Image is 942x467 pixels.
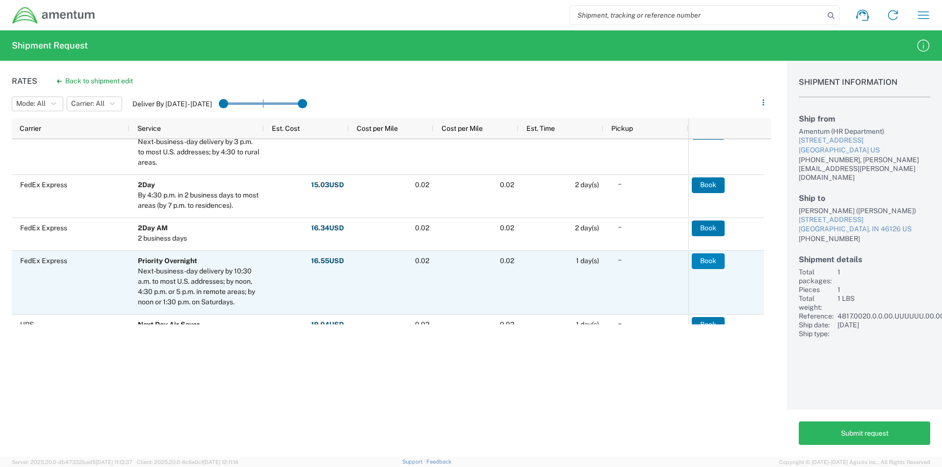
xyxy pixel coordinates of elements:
b: 2Day [138,181,155,189]
strong: 16.55 USD [311,256,344,266]
strong: 16.34 USD [311,223,344,233]
span: 1 day(s) [576,320,599,328]
div: Pieces [799,285,834,294]
h2: Ship from [799,114,930,123]
div: By 4:30 p.m. in 2 business days to most areas (by 7 p.m. to residences). [138,190,260,211]
div: [PERSON_NAME] ([PERSON_NAME]) [799,206,930,215]
img: dyncorp [12,6,96,25]
button: Mode: All [12,97,63,111]
h1: Rates [12,76,37,86]
div: Total packages: [799,268,834,285]
div: Total weight: [799,294,834,312]
div: [PHONE_NUMBER] [799,234,930,243]
span: Pickup [611,124,633,132]
span: UPS [20,320,34,328]
button: Book [692,317,725,333]
button: 16.55USD [311,253,344,269]
span: [DATE] 11:13:37 [96,459,132,465]
span: [DATE] 12:11:14 [203,459,238,465]
span: Cost per Mile [357,124,398,132]
button: Submit request [799,421,930,445]
button: Book [692,177,725,193]
span: 2 day(s) [575,224,599,232]
strong: 15.03 USD [311,180,344,190]
span: Service [137,124,161,132]
button: Carrier: All [67,97,122,111]
div: Next-business-day delivery by 3 p.m. to most U.S. addresses; by 4:30 to rural areas. [138,137,260,168]
label: Deliver By [DATE] - [DATE] [132,99,212,108]
span: 0.02 [500,320,514,328]
span: Carrier: All [71,99,105,108]
div: [PHONE_NUMBER], [PERSON_NAME][EMAIL_ADDRESS][PERSON_NAME][DOMAIN_NAME] [799,155,930,182]
span: 0.02 [415,320,429,328]
div: Ship type: [799,329,834,338]
a: Feedback [426,459,451,465]
input: Shipment, tracking or reference number [570,6,824,25]
div: [STREET_ADDRESS] [799,136,930,146]
h2: Ship to [799,194,930,203]
span: 0.02 [415,257,429,265]
span: FedEx Express [20,257,67,265]
div: Next-business-day delivery by 10:30 a.m. to most U.S. addresses; by noon, 4:30 p.m. or 5 p.m. in ... [138,266,260,307]
div: [GEOGRAPHIC_DATA] US [799,146,930,155]
div: 2 business days [138,233,187,244]
span: 2 day(s) [575,181,599,189]
button: 16.34USD [311,221,344,236]
span: 0.02 [415,181,429,189]
span: Carrier [20,124,41,132]
span: 0.02 [500,181,514,189]
b: Priority Overnight [138,257,197,265]
a: [STREET_ADDRESS][GEOGRAPHIC_DATA], IN 46126 US [799,215,930,234]
h2: Shipment Request [12,40,88,51]
span: 0.02 [500,257,514,265]
button: Book [692,221,725,236]
a: [STREET_ADDRESS][GEOGRAPHIC_DATA] US [799,136,930,155]
strong: 19.04 USD [311,320,344,329]
h2: Shipment details [799,255,930,264]
span: FedEx Express [20,181,67,189]
span: Copyright © [DATE]-[DATE] Agistix Inc., All Rights Reserved [779,458,930,467]
span: Mode: All [16,99,46,108]
div: Ship date: [799,320,834,329]
span: 1 day(s) [576,257,599,265]
b: Next Day Air Saver [138,320,200,328]
span: 0.02 [500,224,514,232]
span: FedEx Express [20,224,67,232]
button: Back to shipment edit [49,73,141,90]
span: Cost per Mile [442,124,483,132]
div: Reference: [799,312,834,320]
span: Server: 2025.20.0-db47332bad5 [12,459,132,465]
button: 15.03USD [311,177,344,193]
button: 19.04USD [311,317,344,333]
h1: Shipment Information [799,77,930,98]
span: Est. Cost [272,124,300,132]
div: Amentum (HR Department) [799,127,930,136]
b: 2Day AM [138,224,168,232]
span: Client: 2025.20.0-8c6e0cf [137,459,238,465]
span: Est. Time [526,124,555,132]
button: Book [692,253,725,269]
span: 0.02 [415,224,429,232]
a: Support [402,459,427,465]
div: [STREET_ADDRESS] [799,215,930,225]
div: [GEOGRAPHIC_DATA], IN 46126 US [799,224,930,234]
